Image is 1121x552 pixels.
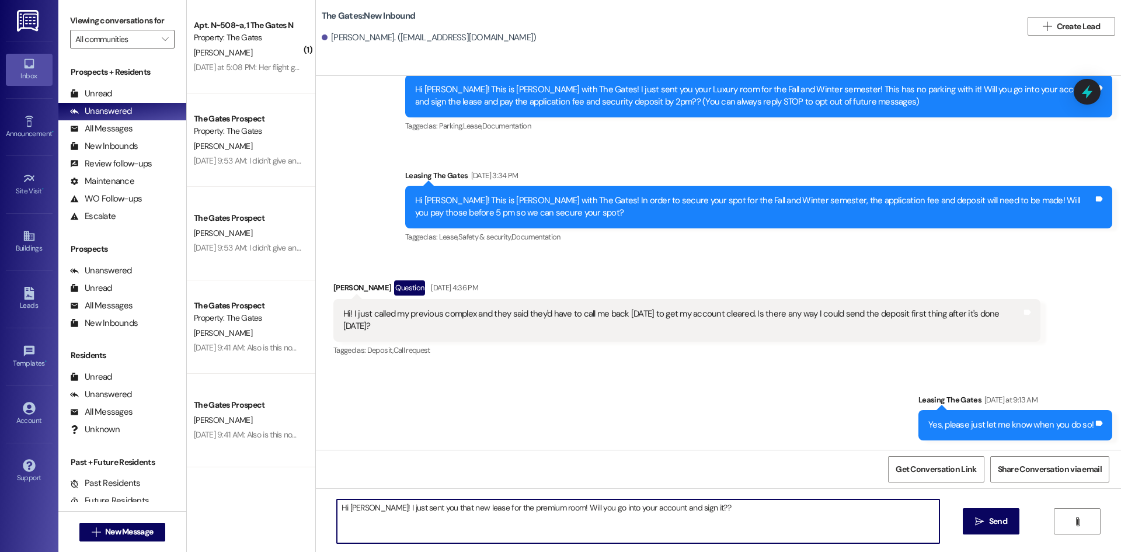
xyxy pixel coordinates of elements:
[79,523,166,541] button: New Message
[162,34,168,44] i: 
[105,526,153,538] span: New Message
[70,282,112,294] div: Unread
[194,155,528,166] div: [DATE] 9:53 AM: I didn't give an address so I can come pick it up! I'm here in [GEOGRAPHIC_DATA] :)
[70,423,120,436] div: Unknown
[194,32,302,44] div: Property: The Gates
[928,419,1094,431] div: Yes, please just let me know when you do so!
[194,19,302,32] div: Apt. N~508~a, 1 The Gates N
[1043,22,1052,31] i: 
[333,280,1040,299] div: [PERSON_NAME]
[6,54,53,85] a: Inbox
[194,47,252,58] span: [PERSON_NAME]
[194,429,527,440] div: [DATE] 9:41 AM: Also is this now a monthly fee because unthought we paid for the entire semester?
[70,140,138,152] div: New Inbounds
[981,394,1038,406] div: [DATE] at 9:13 AM
[975,517,984,526] i: 
[92,527,100,537] i: 
[322,10,415,22] b: The Gates: New Inbound
[998,463,1102,475] span: Share Conversation via email
[194,212,302,224] div: The Gates Prospect
[394,280,425,295] div: Question
[75,30,156,48] input: All communities
[52,128,54,136] span: •
[42,185,44,193] span: •
[415,195,1094,220] div: Hi [PERSON_NAME]! This is [PERSON_NAME] with The Gates! In order to secure your spot for the Fall...
[70,406,133,418] div: All Messages
[963,508,1019,534] button: Send
[194,328,252,338] span: [PERSON_NAME]
[6,398,53,430] a: Account
[194,141,252,151] span: [PERSON_NAME]
[439,232,458,242] span: Lease ,
[194,228,252,238] span: [PERSON_NAME]
[70,105,132,117] div: Unanswered
[70,300,133,312] div: All Messages
[70,495,149,507] div: Future Residents
[194,342,527,353] div: [DATE] 9:41 AM: Also is this now a monthly fee because unthought we paid for the entire semester?
[194,125,302,137] div: Property: The Gates
[394,345,430,355] span: Call request
[70,12,175,30] label: Viewing conversations for
[194,113,302,125] div: The Gates Prospect
[439,121,463,131] span: Parking ,
[70,317,138,329] div: New Inbounds
[333,342,1040,359] div: Tagged as:
[896,463,976,475] span: Get Conversation Link
[1028,17,1115,36] button: Create Lead
[70,210,116,223] div: Escalate
[194,399,302,411] div: The Gates Prospect
[45,357,47,366] span: •
[70,265,132,277] div: Unanswered
[6,341,53,373] a: Templates •
[70,371,112,383] div: Unread
[70,175,134,188] div: Maintenance
[17,10,41,32] img: ResiDesk Logo
[1073,517,1082,526] i: 
[511,232,560,242] span: Documentation
[6,169,53,200] a: Site Visit •
[70,477,141,489] div: Past Residents
[194,300,302,312] div: The Gates Prospect
[58,349,186,362] div: Residents
[428,282,478,294] div: [DATE] 4:36 PM
[58,456,186,468] div: Past + Future Residents
[194,242,528,253] div: [DATE] 9:53 AM: I didn't give an address so I can come pick it up! I'm here in [GEOGRAPHIC_DATA] :)
[6,226,53,258] a: Buildings
[918,394,1112,410] div: Leasing The Gates
[458,232,511,242] span: Safety & security ,
[70,193,142,205] div: WO Follow-ups
[70,158,152,170] div: Review follow-ups
[989,515,1007,527] span: Send
[990,456,1109,482] button: Share Conversation via email
[405,169,1112,186] div: Leasing The Gates
[415,84,1094,109] div: Hi [PERSON_NAME]! This is [PERSON_NAME] with The Gates! I just sent you your Luxury room for the ...
[70,88,112,100] div: Unread
[405,117,1112,134] div: Tagged as:
[322,32,537,44] div: [PERSON_NAME]. ([EMAIL_ADDRESS][DOMAIN_NAME])
[70,123,133,135] div: All Messages
[1057,20,1100,33] span: Create Lead
[58,243,186,255] div: Prospects
[482,121,531,131] span: Documentation
[6,283,53,315] a: Leads
[463,121,482,131] span: Lease ,
[367,345,394,355] span: Deposit ,
[58,66,186,78] div: Prospects + Residents
[343,308,1022,333] div: Hi! I just called my previous complex and they said they'd have to call me back [DATE] to get my ...
[337,499,939,543] textarea: Hi [PERSON_NAME]! I just sent you that new lease for the premium room! Will you go into your acco...
[405,228,1112,245] div: Tagged as:
[70,388,132,401] div: Unanswered
[6,456,53,487] a: Support
[194,312,302,324] div: Property: The Gates
[194,62,901,72] div: [DATE] at 5:08 PM: Her flight gets in after check in time, and I have to check out before then, s...
[468,169,518,182] div: [DATE] 3:34 PM
[888,456,984,482] button: Get Conversation Link
[194,415,252,425] span: [PERSON_NAME]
